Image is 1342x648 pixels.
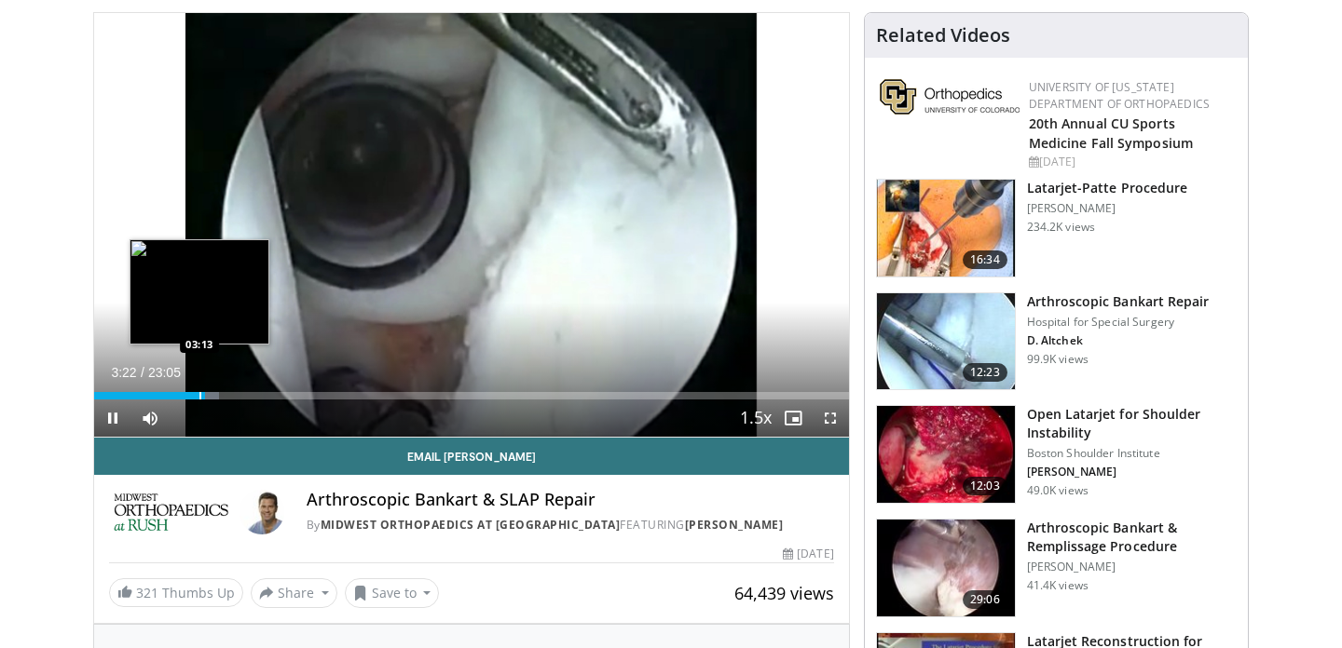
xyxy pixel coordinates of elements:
img: wolf_3.png.150x105_q85_crop-smart_upscale.jpg [877,520,1015,616]
button: Share [251,578,337,608]
button: Save to [345,578,440,608]
div: [DATE] [1029,154,1233,170]
p: 49.0K views [1027,483,1089,498]
img: 944938_3.png.150x105_q85_crop-smart_upscale.jpg [877,406,1015,503]
p: [PERSON_NAME] [1027,465,1237,479]
a: 12:23 Arthroscopic Bankart Repair Hospital for Special Surgery D. Altchek 99.9K views [876,292,1237,391]
img: image.jpeg [130,239,269,344]
div: By FEATURING [307,517,834,533]
button: Fullscreen [812,399,849,437]
span: 321 [136,584,158,601]
img: 617583_3.png.150x105_q85_crop-smart_upscale.jpg [877,180,1015,277]
img: 10039_3.png.150x105_q85_crop-smart_upscale.jpg [877,293,1015,390]
h3: Open Latarjet for Shoulder Instability [1027,405,1237,442]
span: 16:34 [963,250,1007,269]
span: 29:06 [963,590,1007,609]
img: 355603a8-37da-49b6-856f-e00d7e9307d3.png.150x105_q85_autocrop_double_scale_upscale_version-0.2.png [880,79,1020,115]
a: 20th Annual CU Sports Medicine Fall Symposium [1029,115,1193,152]
span: 12:23 [963,363,1007,382]
div: Progress Bar [94,392,849,399]
a: Midwest Orthopaedics at [GEOGRAPHIC_DATA] [321,517,621,533]
video-js: Video Player [94,13,849,438]
p: 99.9K views [1027,352,1089,367]
a: 29:06 Arthroscopic Bankart & Remplissage Procedure [PERSON_NAME] 41.4K views [876,519,1237,617]
p: [PERSON_NAME] [1027,560,1237,574]
a: 12:03 Open Latarjet for Shoulder Instability Boston Shoulder Institute [PERSON_NAME] 49.0K views [876,405,1237,504]
p: [PERSON_NAME] [1027,201,1187,216]
h3: Latarjet-Patte Procedure [1027,179,1187,197]
img: Midwest Orthopaedics at Rush [109,490,232,534]
div: [DATE] [783,546,833,562]
span: 64,439 views [734,582,834,604]
h4: Related Videos [876,24,1010,47]
span: 3:22 [111,365,136,380]
h3: Arthroscopic Bankart & Remplissage Procedure [1027,519,1237,556]
p: 41.4K views [1027,578,1089,593]
img: Avatar [240,490,284,534]
a: 16:34 Latarjet-Patte Procedure [PERSON_NAME] 234.2K views [876,179,1237,277]
a: [PERSON_NAME] [685,517,784,533]
button: Playback Rate [737,399,774,437]
p: Boston Shoulder Institute [1027,446,1237,461]
a: University of [US_STATE] Department of Orthopaedics [1029,79,1210,112]
a: 321 Thumbs Up [109,578,243,607]
p: D. Altchek [1027,333,1210,348]
button: Enable picture-in-picture mode [774,399,812,437]
p: Hospital for Special Surgery [1027,315,1210,330]
span: 12:03 [963,477,1007,495]
a: Email [PERSON_NAME] [94,438,849,475]
span: 23:05 [148,365,181,380]
p: 234.2K views [1027,220,1095,235]
span: / [141,365,144,380]
button: Mute [131,399,169,437]
h3: Arthroscopic Bankart Repair [1027,292,1210,311]
h4: Arthroscopic Bankart & SLAP Repair [307,490,834,510]
button: Pause [94,399,131,437]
